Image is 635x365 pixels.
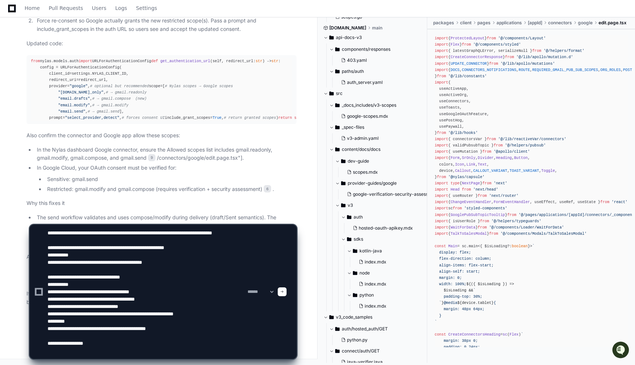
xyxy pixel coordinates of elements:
span: 403.yaml [347,57,367,63]
button: _spec-files [329,121,428,133]
span: CONNECTORS_NOTIFICATIONS [462,67,516,72]
span: from [482,149,491,154]
span: from [453,206,462,210]
span: "[DOMAIN_NAME]_only" [58,90,104,95]
span: DOCS [450,67,460,72]
span: '@/components/Layout' [498,36,546,40]
span: src [336,91,343,96]
button: v3 [335,199,434,211]
span: return [278,116,292,120]
button: api-docs-v3 [323,32,422,43]
div: We're offline, but we'll be back soon! [25,62,107,68]
span: "email.drafts" [58,96,90,101]
span: 'next' [494,181,507,185]
span: content/docs/docs [342,146,380,152]
span: [appId] [528,20,542,26]
span: TOAST_VARIANT [509,168,539,173]
span: import [435,80,448,85]
span: SrOnly [462,156,476,160]
span: from [600,200,610,204]
span: FormEventHandler [494,200,530,204]
span: pages [477,20,491,26]
p: Force re‑consent so Google actually grants the new restricted scope(s). Pass a prompt and include... [37,17,297,33]
span: import [435,49,448,53]
svg: Directory [341,201,345,210]
span: Button [514,156,528,160]
p: Updated code: [27,39,297,48]
span: from [494,143,503,148]
span: import [435,200,448,204]
span: '@/lib/constants' [448,74,487,78]
span: Users [92,6,106,10]
span: Home [25,6,40,10]
span: '@/helpers/pubsub' [505,143,546,148]
span: import [435,67,448,72]
span: paths/auth [342,68,364,74]
p: Why this fixes it [27,199,297,208]
span: Icon [455,162,464,166]
span: UPDATE_CONNECTOR [450,61,487,65]
span: components/responses [342,46,390,52]
span: 'react' [612,200,628,204]
span: google-verification-security-assessment-guide.mdx [353,191,463,197]
span: dev-guide [348,158,369,164]
span: '@/lib/apollo/mutation.d' [516,55,573,59]
span: # Nylas scopes → Google scopes [165,84,233,88]
svg: Directory [329,89,334,98]
span: from [482,181,491,185]
span: Callout [455,168,471,173]
svg: Directory [329,33,334,42]
span: provider-guides/google [348,180,397,186]
button: auth [341,211,434,223]
span: Logs [115,6,127,10]
button: google-verification-security-assessment-guide.mdx [344,189,435,199]
span: from [462,187,471,192]
span: '@/lib/hooks' [448,131,478,135]
span: self [294,116,304,120]
span: REQUIRED_GMAIL_PUB_SUB_SCOPES [532,67,598,72]
span: client [460,20,471,26]
span: import [435,149,448,154]
span: # forces consent UI [122,116,165,120]
span: import [435,143,448,148]
span: from [505,55,514,59]
span: ROUTE [519,67,530,72]
div: nylas.models.auth URLForAuthenticationConfig ( ) -> : config = URLForAuthenticationConfig( client... [31,58,292,121]
span: self, redirect_url: [213,59,263,63]
button: Start new chat [125,57,134,66]
span: '@/lib/apollo/mutations' [501,61,555,65]
span: '@apollo/client' [494,149,530,154]
button: paths/auth [329,65,422,77]
span: ProtectedLayout [450,36,484,40]
span: Text [478,162,487,166]
span: Settings [136,6,157,10]
span: _spec-files [342,124,364,130]
span: CALLOUT_VARIANT [473,168,507,173]
span: 9 [148,154,155,162]
span: import [435,36,448,40]
span: from [487,137,496,141]
div: Welcome [7,29,134,41]
span: "email.send" [58,109,85,114]
span: 'next/router' [489,194,519,198]
span: from [487,36,496,40]
span: from [437,74,446,78]
span: get_authentication_url [160,59,210,63]
span: auth_server.yaml [347,79,383,85]
span: scopes.mdx [353,169,378,175]
span: main [372,25,382,31]
span: applications [497,20,522,26]
div: Start new chat [25,55,121,62]
a: Powered byPylon [52,77,89,83]
button: provider-guides/google [335,177,434,189]
span: _docs_includes/v3-scopes [342,102,396,108]
span: google [578,20,593,26]
span: "google" [70,84,88,88]
span: from [478,194,487,198]
span: Form [450,156,460,160]
button: src [323,88,422,99]
button: google-scopes.mdx [338,111,423,121]
span: str [256,59,262,63]
span: edit.page.tsx [599,20,627,26]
